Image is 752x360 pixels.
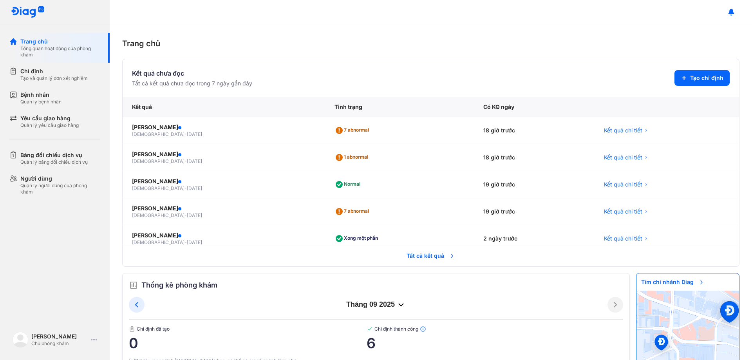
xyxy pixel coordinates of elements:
div: Quản lý bệnh nhân [20,99,61,105]
span: Tìm chi nhánh Diag [636,273,709,291]
div: Yêu cầu giao hàng [20,114,79,122]
div: [PERSON_NAME] [31,333,88,340]
div: Chỉ định [20,67,88,75]
div: 1 abnormal [334,151,371,164]
span: [DATE] [187,158,202,164]
span: [DEMOGRAPHIC_DATA] [132,158,184,164]
div: Kết quả [123,97,325,117]
div: Người dùng [20,175,100,183]
div: Quản lý bảng đối chiếu dịch vụ [20,159,88,165]
div: 7 abnormal [334,124,372,137]
div: Bảng đối chiếu dịch vụ [20,151,88,159]
div: Quản lý người dùng của phòng khám [20,183,100,195]
span: - [184,185,187,191]
span: Tạo chỉ định [690,74,723,82]
span: Chỉ định đã tạo [129,326,367,332]
img: checked-green.01cc79e0.svg [367,326,373,332]
div: Normal [334,178,363,191]
span: [DATE] [187,185,202,191]
span: Thống kê phòng khám [141,280,217,291]
span: [DEMOGRAPHIC_DATA] [132,185,184,191]
span: - [184,131,187,137]
div: tháng 09 2025 [145,300,607,309]
span: Tất cả kết quả [402,247,460,264]
div: Tình trạng [325,97,474,117]
div: [PERSON_NAME] [132,204,316,212]
span: Kết quả chi tiết [604,181,642,188]
span: - [184,158,187,164]
div: 19 giờ trước [474,171,595,198]
div: Trang chủ [122,38,739,49]
div: 18 giờ trước [474,117,595,144]
div: 19 giờ trước [474,198,595,225]
span: [DATE] [187,239,202,245]
div: Tất cả kết quả chưa đọc trong 7 ngày gần đây [132,80,252,87]
img: order.5a6da16c.svg [129,280,138,290]
span: [DATE] [187,131,202,137]
span: Kết quả chi tiết [604,235,642,242]
div: 2 ngày trước [474,225,595,252]
span: Kết quả chi tiết [604,154,642,161]
div: Tổng quan hoạt động của phòng khám [20,45,100,58]
div: [PERSON_NAME] [132,150,316,158]
span: Kết quả chi tiết [604,127,642,134]
span: - [184,212,187,218]
span: 0 [129,335,367,351]
div: [PERSON_NAME] [132,177,316,185]
span: 6 [367,335,623,351]
span: Kết quả chi tiết [604,208,642,215]
button: Tạo chỉ định [674,70,730,86]
img: document.50c4cfd0.svg [129,326,135,332]
div: [PERSON_NAME] [132,123,316,131]
div: Kết quả chưa đọc [132,69,252,78]
img: info.7e716105.svg [420,326,426,332]
img: logo [11,6,45,18]
span: [DEMOGRAPHIC_DATA] [132,131,184,137]
div: 18 giờ trước [474,144,595,171]
div: Bệnh nhân [20,91,61,99]
div: [PERSON_NAME] [132,232,316,239]
div: Tạo và quản lý đơn xét nghiệm [20,75,88,81]
div: Chủ phòng khám [31,340,88,347]
div: Trang chủ [20,38,100,45]
div: Xong một phần [334,232,381,245]
span: [DATE] [187,212,202,218]
span: Chỉ định thành công [367,326,623,332]
span: [DEMOGRAPHIC_DATA] [132,212,184,218]
div: 7 abnormal [334,205,372,218]
span: - [184,239,187,245]
div: Quản lý yêu cầu giao hàng [20,122,79,128]
span: [DEMOGRAPHIC_DATA] [132,239,184,245]
img: logo [13,332,28,347]
div: Có KQ ngày [474,97,595,117]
